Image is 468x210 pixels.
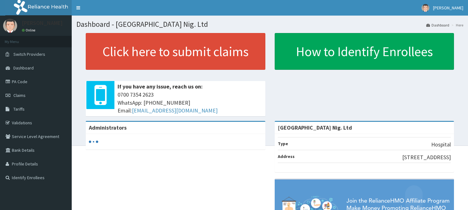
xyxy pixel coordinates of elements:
[278,154,295,159] b: Address
[13,93,26,98] span: Claims
[450,22,463,28] li: Here
[118,83,203,90] b: If you have any issue, reach us on:
[22,28,37,32] a: Online
[118,91,262,115] span: 0700 7354 2623 WhatsApp: [PHONE_NUMBER] Email:
[86,33,265,70] a: Click here to submit claims
[3,19,17,33] img: User Image
[431,141,451,149] p: Hospital
[22,20,63,26] p: [PERSON_NAME]
[132,107,218,114] a: [EMAIL_ADDRESS][DOMAIN_NAME]
[275,33,454,70] a: How to Identify Enrollees
[422,4,429,12] img: User Image
[13,106,25,112] span: Tariffs
[89,124,127,131] b: Administrators
[89,137,98,146] svg: audio-loading
[13,65,34,71] span: Dashboard
[13,51,45,57] span: Switch Providers
[402,153,451,161] p: [STREET_ADDRESS]
[433,5,463,11] span: [PERSON_NAME]
[426,22,449,28] a: Dashboard
[76,20,463,28] h1: Dashboard - [GEOGRAPHIC_DATA] Nig. Ltd
[278,141,288,146] b: Type
[278,124,352,131] strong: [GEOGRAPHIC_DATA] Nig. Ltd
